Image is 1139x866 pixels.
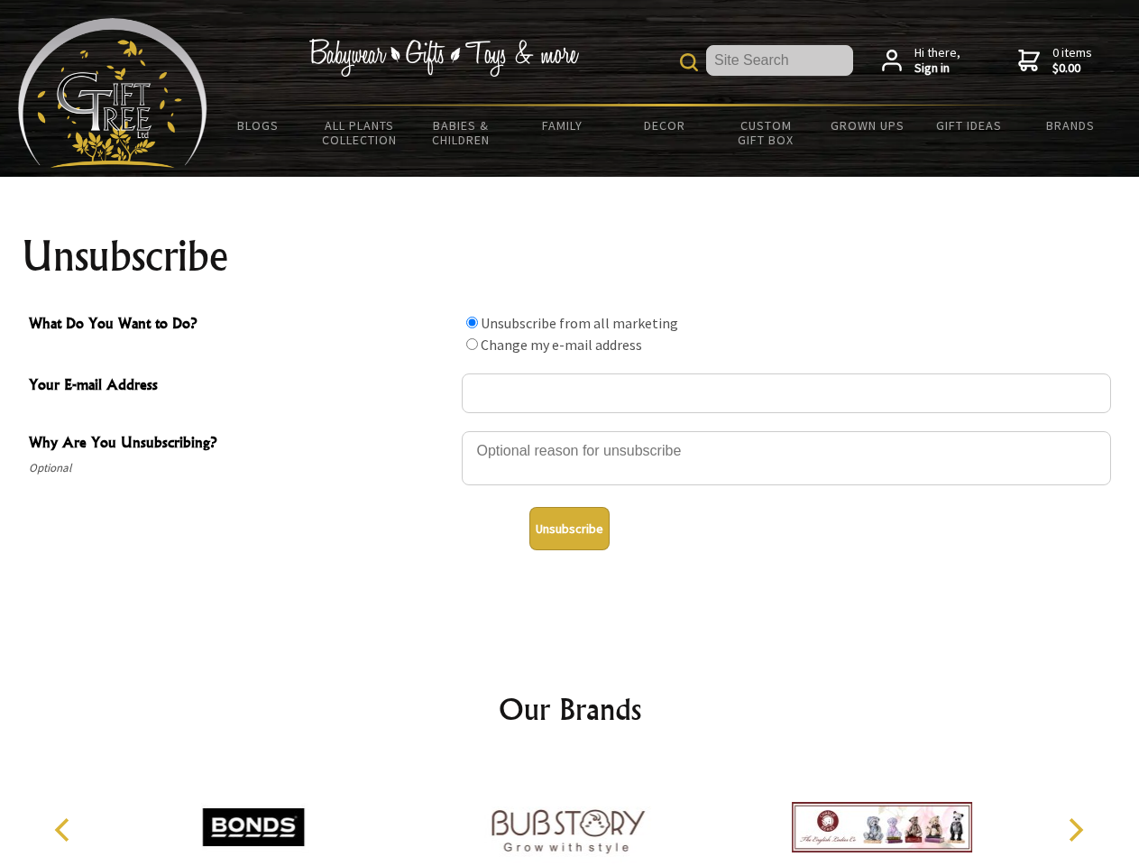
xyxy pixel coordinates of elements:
[816,106,918,144] a: Grown Ups
[36,687,1104,731] h2: Our Brands
[706,45,853,76] input: Site Search
[466,338,478,350] input: What Do You Want to Do?
[1052,60,1092,77] strong: $0.00
[680,53,698,71] img: product search
[1020,106,1122,144] a: Brands
[29,312,453,338] span: What Do You Want to Do?
[481,336,642,354] label: Change my e-mail address
[22,235,1118,278] h1: Unsubscribe
[29,431,453,457] span: Why Are You Unsubscribing?
[914,45,960,77] span: Hi there,
[29,457,453,479] span: Optional
[466,317,478,328] input: What Do You Want to Do?
[308,39,579,77] img: Babywear - Gifts - Toys & more
[462,373,1111,413] input: Your E-mail Address
[1018,45,1092,77] a: 0 items$0.00
[914,60,960,77] strong: Sign in
[45,810,85,850] button: Previous
[715,106,817,159] a: Custom Gift Box
[29,373,453,400] span: Your E-mail Address
[309,106,411,159] a: All Plants Collection
[481,314,678,332] label: Unsubscribe from all marketing
[529,507,610,550] button: Unsubscribe
[410,106,512,159] a: Babies & Children
[1055,810,1095,850] button: Next
[613,106,715,144] a: Decor
[1052,44,1092,77] span: 0 items
[882,45,960,77] a: Hi there,Sign in
[18,18,207,168] img: Babyware - Gifts - Toys and more...
[462,431,1111,485] textarea: Why Are You Unsubscribing?
[918,106,1020,144] a: Gift Ideas
[207,106,309,144] a: BLOGS
[512,106,614,144] a: Family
